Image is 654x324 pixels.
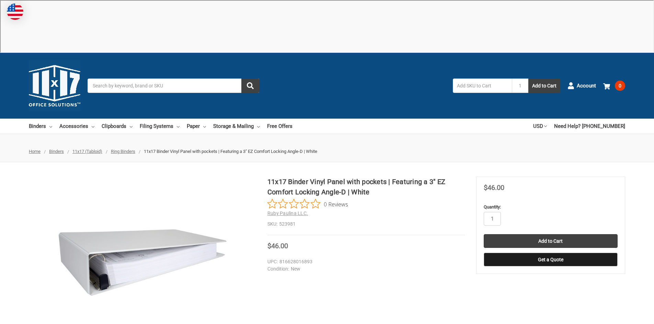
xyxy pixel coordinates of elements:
dt: SKU: [267,220,277,228]
a: Account [567,77,596,95]
a: Paper [187,119,206,134]
input: Add to Cart [484,234,618,248]
input: Search by keyword, brand or SKU [88,79,259,93]
a: Need Help? [PHONE_NUMBER] [554,119,625,134]
img: duty and tax information for United States [7,3,23,20]
dd: 816628016893 [267,258,462,265]
a: Accessories [59,119,94,134]
a: Free Offers [267,119,292,134]
a: Home [29,149,41,154]
span: Account [577,82,596,90]
h1: 11x17 Binder Vinyl Panel with pockets | Featuring a 3" EZ Comfort Locking Angle-D | White [267,177,465,197]
button: Add to Cart [528,79,560,93]
img: 11x17.com [29,60,80,111]
label: Quantity: [484,204,618,211]
a: Storage & Mailing [213,119,260,134]
a: Ring Binders [111,149,135,154]
a: Clipboards [102,119,133,134]
a: Ruby Paulina LLC. [267,211,308,216]
dt: UPC: [267,258,278,265]
button: Get a Quote [484,253,618,266]
a: Filing Systems [140,119,180,134]
dd: New [267,265,462,273]
a: USD [533,119,547,134]
span: 0 Reviews [324,199,348,209]
span: 0 [615,81,625,91]
dd: 523981 [267,220,465,228]
span: $46.00 [267,242,288,250]
a: 0 [603,77,625,95]
span: $46.00 [484,183,504,192]
button: Rated 0 out of 5 stars from 0 reviews. Jump to reviews. [267,199,348,209]
span: 11x17 Binder Vinyl Panel with pockets | Featuring a 3" EZ Comfort Locking Angle-D | White [144,149,317,154]
a: 11x17 (Tabloid) [72,149,102,154]
a: Binders [49,149,64,154]
input: Add SKU to Cart [453,79,512,93]
a: Binders [29,119,52,134]
dt: Condition: [267,265,289,273]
